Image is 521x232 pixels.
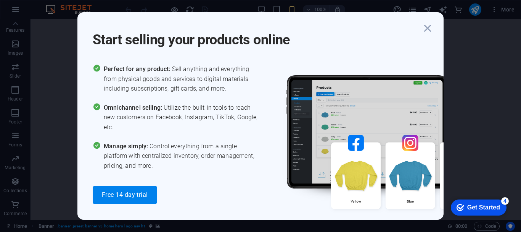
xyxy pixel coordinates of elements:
[3,3,54,10] a: Skip to main content
[104,141,260,171] span: Control everything from a single platform with centralized inventory, order management, pricing, ...
[274,64,503,231] img: promo_image.png
[6,4,62,20] div: Get Started 4 items remaining, 20% complete
[102,192,148,198] span: Free 14-day-trial
[93,21,421,49] h1: Start selling your products online
[104,65,172,73] span: Perfect for any product:
[23,8,55,15] div: Get Started
[104,143,150,150] span: Manage simply:
[104,104,164,111] span: Omnichannel selling:
[93,186,157,204] button: Free 14-day-trial
[104,103,260,132] span: Utilize the built-in tools to reach new customers on Facebook, Instagram, TikTok, Google, etc.
[104,64,260,94] span: Sell anything and everything from physical goods and services to digital materials including subs...
[56,2,64,9] div: 4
